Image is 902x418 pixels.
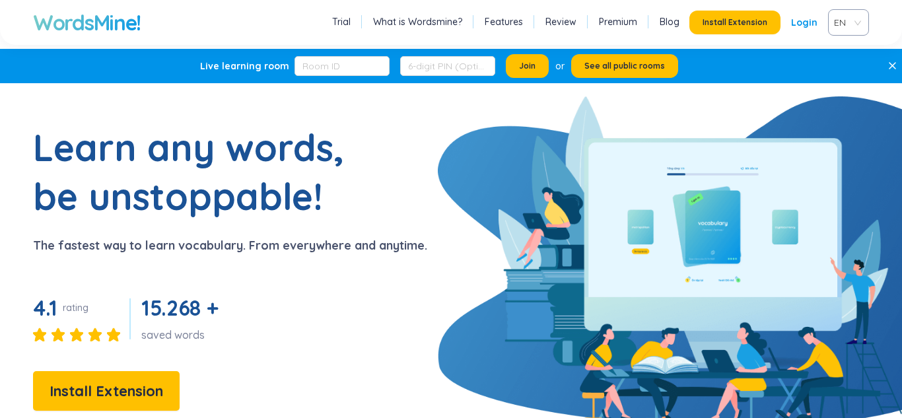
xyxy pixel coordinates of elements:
h1: Learn any words, be unstoppable! [33,123,363,221]
a: Blog [660,15,679,28]
div: rating [63,301,88,314]
button: Install Extension [689,11,781,34]
a: What is Wordsmine? [373,15,462,28]
span: 4.1 [33,295,57,321]
p: The fastest way to learn vocabulary. From everywhere and anytime. [33,236,427,255]
a: Install Extension [33,386,180,399]
span: VIE [834,13,858,32]
button: Install Extension [33,371,180,411]
a: Login [791,11,817,34]
button: See all public rooms [571,54,678,78]
a: Review [545,15,576,28]
span: Install Extension [703,17,767,28]
button: Join [506,54,549,78]
div: saved words [141,328,223,342]
input: Room ID [295,56,390,76]
span: 15.268 + [141,295,218,321]
span: Install Extension [50,380,163,403]
span: Join [519,61,536,71]
a: Features [485,15,523,28]
input: 6-digit PIN (Optional) [400,56,495,76]
a: Trial [332,15,351,28]
div: or [555,59,565,73]
a: WordsMine! [33,9,141,36]
span: See all public rooms [584,61,665,71]
a: Premium [599,15,637,28]
div: Live learning room [200,59,289,73]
